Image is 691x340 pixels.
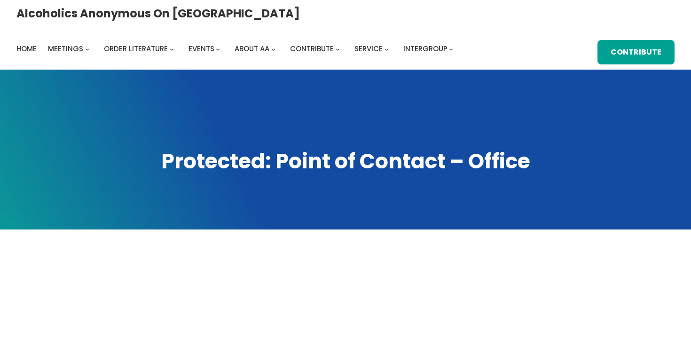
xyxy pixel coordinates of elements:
button: Meetings submenu [85,47,89,51]
a: Intergroup [403,42,448,55]
button: Intergroup submenu [449,47,453,51]
a: Alcoholics Anonymous on [GEOGRAPHIC_DATA] [16,3,300,24]
span: Events [188,44,214,54]
a: About AA [235,42,269,55]
a: Meetings [48,42,83,55]
span: Meetings [48,44,83,54]
span: Home [16,44,37,54]
a: Contribute [597,40,675,64]
span: Service [354,44,383,54]
button: About AA submenu [271,47,275,51]
span: About AA [235,44,269,54]
button: Contribute submenu [336,47,340,51]
span: Order Literature [104,44,168,54]
a: Contribute [290,42,334,55]
h1: Protected: Point of Contact – Office [16,147,675,175]
button: Order Literature submenu [170,47,174,51]
nav: Intergroup [16,42,456,55]
a: Events [188,42,214,55]
span: Intergroup [403,44,448,54]
a: Home [16,42,37,55]
span: Contribute [290,44,334,54]
button: Events submenu [216,47,220,51]
a: Service [354,42,383,55]
button: Service submenu [385,47,389,51]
